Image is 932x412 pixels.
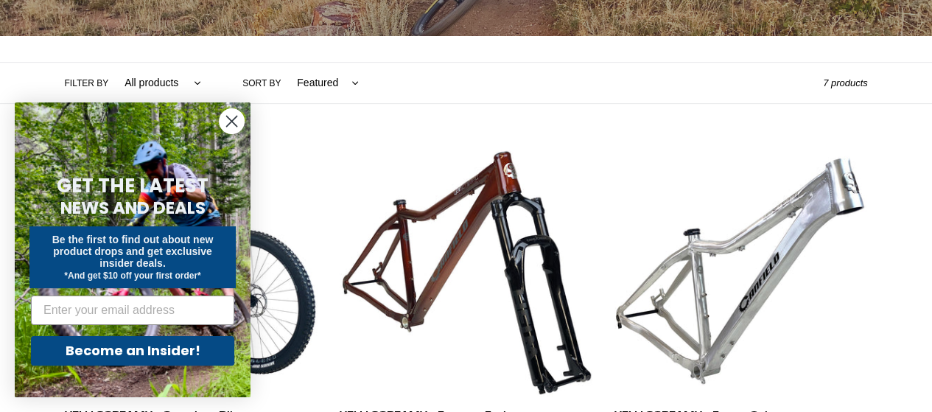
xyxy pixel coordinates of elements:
[57,172,209,199] span: GET THE LATEST
[52,234,214,269] span: Be the first to find out about new product drops and get exclusive insider deals.
[31,296,234,325] input: Enter your email address
[242,77,281,90] label: Sort by
[219,108,245,134] button: Close dialog
[823,77,868,88] span: 7 products
[65,77,109,90] label: Filter by
[64,270,200,281] span: *And get $10 off your first order*
[31,336,234,366] button: Become an Insider!
[60,196,206,220] span: NEWS AND DEALS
